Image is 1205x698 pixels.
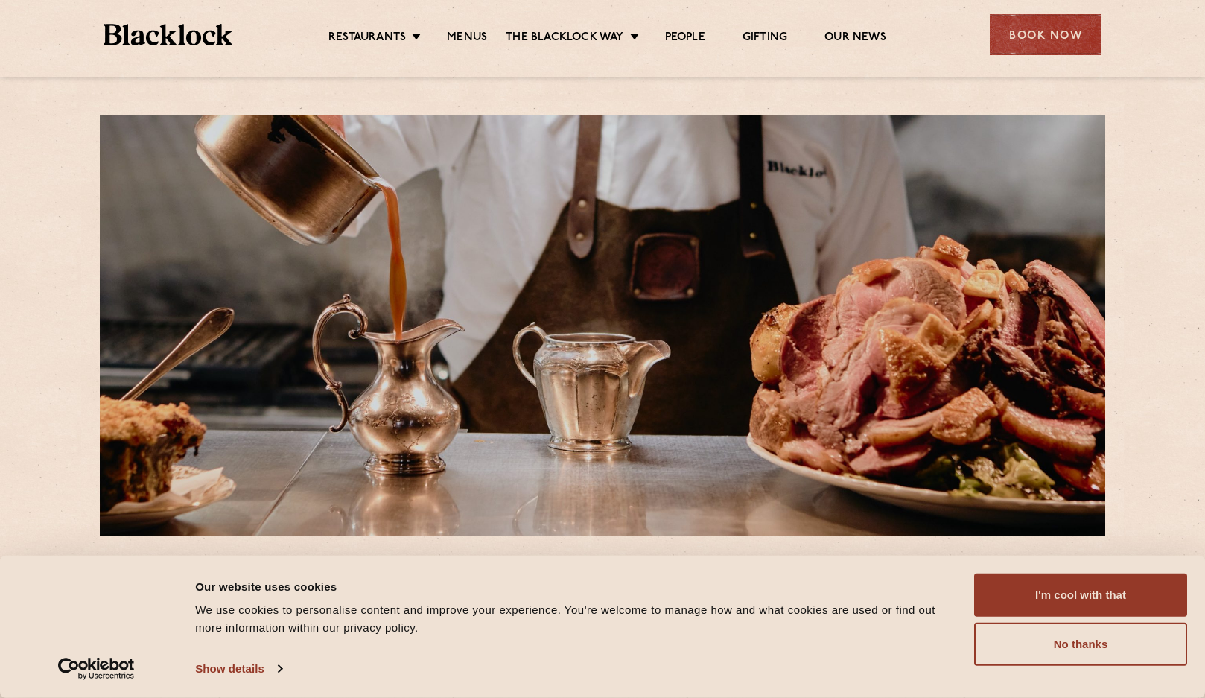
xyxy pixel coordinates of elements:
[195,658,282,680] a: Show details
[506,31,623,47] a: The Blacklock Way
[974,623,1187,666] button: No thanks
[31,658,162,680] a: Usercentrics Cookiebot - opens in a new window
[195,601,941,637] div: We use cookies to personalise content and improve your experience. You're welcome to manage how a...
[104,24,232,45] img: BL_Textured_Logo-footer-cropped.svg
[447,31,487,47] a: Menus
[328,31,406,47] a: Restaurants
[665,31,705,47] a: People
[824,31,886,47] a: Our News
[195,577,941,595] div: Our website uses cookies
[990,14,1101,55] div: Book Now
[974,574,1187,617] button: I'm cool with that
[743,31,787,47] a: Gifting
